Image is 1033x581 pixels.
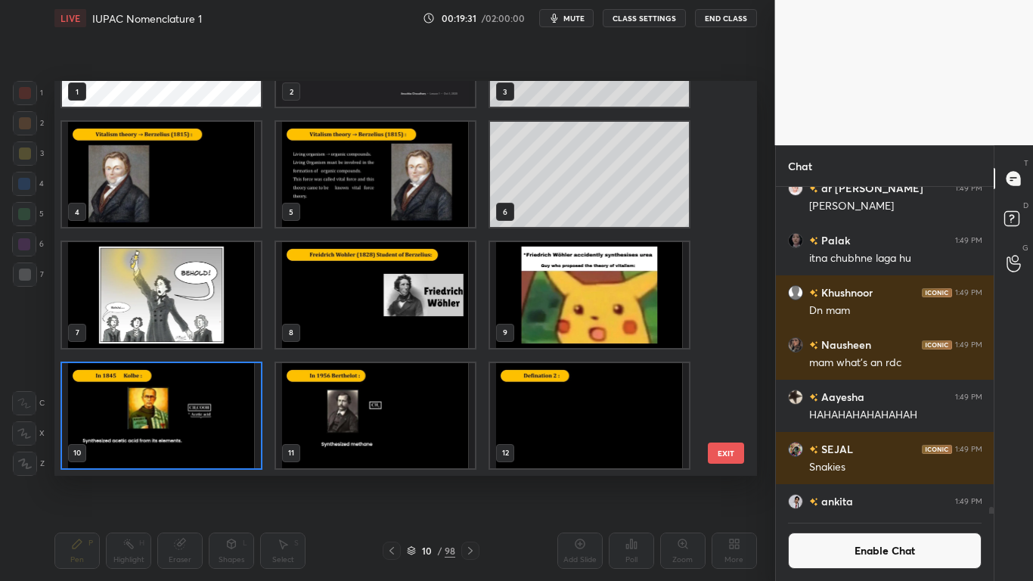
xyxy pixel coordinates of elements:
div: 1:49 PM [955,236,982,245]
button: CLASS SETTINGS [603,9,686,27]
img: iconic-dark.1390631f.png [922,445,952,454]
img: 175930543133K3IN.pdf [490,242,689,347]
h6: ankita [818,493,853,509]
h6: Aayesha [818,389,864,405]
div: 1:49 PM [955,340,982,350]
img: no-rating-badge.077c3623.svg [809,289,818,297]
div: mam what’s an rdc [809,356,982,371]
div: HAHAHAHAHAHAHAH [809,408,982,423]
img: 175930543133K3IN.pdf [276,362,475,468]
div: 10 [419,546,434,555]
img: iconic-dark.1390631f.png [922,340,952,350]
div: 6 [12,232,44,256]
div: dnnn [809,512,982,527]
img: 175930543133K3IN.pdf [62,122,261,227]
div: 98 [445,544,455,558]
div: C [12,391,45,415]
div: X [12,421,45,446]
div: 1:49 PM [955,393,982,402]
h4: IUPAC Nomenclature 1 [92,11,202,26]
img: no-rating-badge.077c3623.svg [809,185,818,193]
img: 175930543133K3IN.pdf [62,362,261,468]
p: T [1024,157,1028,169]
h6: dr [PERSON_NAME] [818,180,923,196]
img: 8c32bba98437410ea3937185eb705ba0.jpg [788,442,803,457]
p: D [1023,200,1028,211]
img: 3 [788,181,803,196]
div: LIVE [54,9,86,27]
button: EXIT [708,443,744,464]
img: 3 [788,494,803,509]
img: 2cbe373f24384de8998856ca9155e830.jpg [788,337,803,353]
h6: Palak [818,232,850,248]
img: no-rating-badge.077c3623.svg [809,237,818,245]
h6: Nausheen [818,337,871,353]
div: Snakies [809,460,982,475]
img: no-rating-badge.077c3623.svg [809,393,818,402]
div: 3 [13,141,44,166]
div: [PERSON_NAME] [809,199,982,214]
img: 74e93c45060b4f82a3bab201c5cc3add.jpg [788,233,803,248]
img: 38fb2ec0-9e9c-11f0-922d-5e24d4d58b00.jpg [276,2,475,107]
button: mute [539,9,594,27]
img: 175930543133K3IN.pdf [62,242,261,347]
button: Enable Chat [788,533,982,569]
div: Z [13,452,45,476]
div: / [437,546,442,555]
img: no-rating-badge.077c3623.svg [809,341,818,350]
div: 7 [13,263,44,287]
img: 175930543133K3IN.pdf [490,362,689,468]
img: no-rating-badge.077c3623.svg [809,446,818,454]
img: 49e7f503e9004bde81d3dbb62a4cd646.jpg [788,390,803,405]
div: 1 [13,81,43,105]
img: 175930543133K3IN.pdf [276,242,475,347]
h6: SEJAL [818,441,853,457]
div: 1:49 PM [955,288,982,297]
div: itna chubhne laga hu [809,251,982,266]
img: iconic-dark.1390631f.png [922,288,952,297]
img: default.png [788,285,803,300]
div: 2 [13,111,44,135]
p: Chat [776,146,824,186]
button: End Class [695,9,757,27]
img: 175930543133K3IN.pdf [276,122,475,227]
div: 1:49 PM [955,445,982,454]
div: grid [54,81,731,476]
div: 1:49 PM [955,497,982,506]
div: 1:49 PM [955,184,982,193]
div: grid [776,187,994,514]
img: no-rating-badge.077c3623.svg [809,498,818,506]
div: 4 [12,172,44,196]
h6: Khushnoor [818,284,873,300]
span: mute [563,13,585,23]
p: G [1022,242,1028,253]
div: Dn mam [809,303,982,318]
div: 5 [12,202,44,226]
